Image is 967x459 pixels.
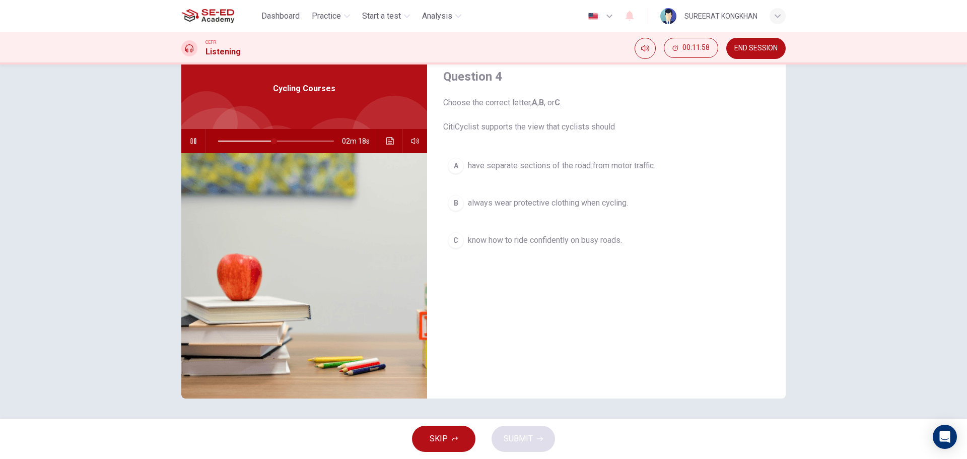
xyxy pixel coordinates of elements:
div: Hide [664,38,718,59]
b: C [555,98,560,107]
span: CEFR [205,39,216,46]
button: Cknow how to ride confidently on busy roads. [443,228,770,253]
h1: Listening [205,46,241,58]
div: A [448,158,464,174]
b: A [532,98,537,107]
button: Analysis [418,7,465,25]
div: SUREERAT KONGKHAN [684,10,757,22]
button: 00:11:58 [664,38,718,58]
span: Choose the correct letter, , , or . CitiCyclist supports the view that cyclists should [443,97,770,133]
a: SE-ED Academy logo [181,6,257,26]
button: Ahave separate sections of the road from motor traffic. [443,153,770,178]
span: have separate sections of the road from motor traffic. [468,160,655,172]
img: en [587,13,599,20]
span: 02m 18s [342,129,378,153]
div: Open Intercom Messenger [933,425,957,449]
button: Balways wear protective clothing when cycling. [443,190,770,216]
span: Cycling Courses [273,83,335,95]
span: know how to ride confidently on busy roads. [468,234,622,246]
span: END SESSION [734,44,778,52]
span: SKIP [430,432,448,446]
span: always wear protective clothing when cycling. [468,197,628,209]
img: Profile picture [660,8,676,24]
button: SKIP [412,426,475,452]
button: Dashboard [257,7,304,25]
b: B [539,98,544,107]
div: B [448,195,464,211]
h4: Question 4 [443,69,770,85]
span: Dashboard [261,10,300,22]
img: SE-ED Academy logo [181,6,234,26]
span: Analysis [422,10,452,22]
div: Mute [635,38,656,59]
div: C [448,232,464,248]
button: Click to see the audio transcription [382,129,398,153]
img: Cycling Courses [181,153,427,399]
button: Practice [308,7,354,25]
span: 00:11:58 [682,44,710,52]
button: END SESSION [726,38,786,59]
span: Start a test [362,10,401,22]
button: Start a test [358,7,414,25]
span: Practice [312,10,341,22]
